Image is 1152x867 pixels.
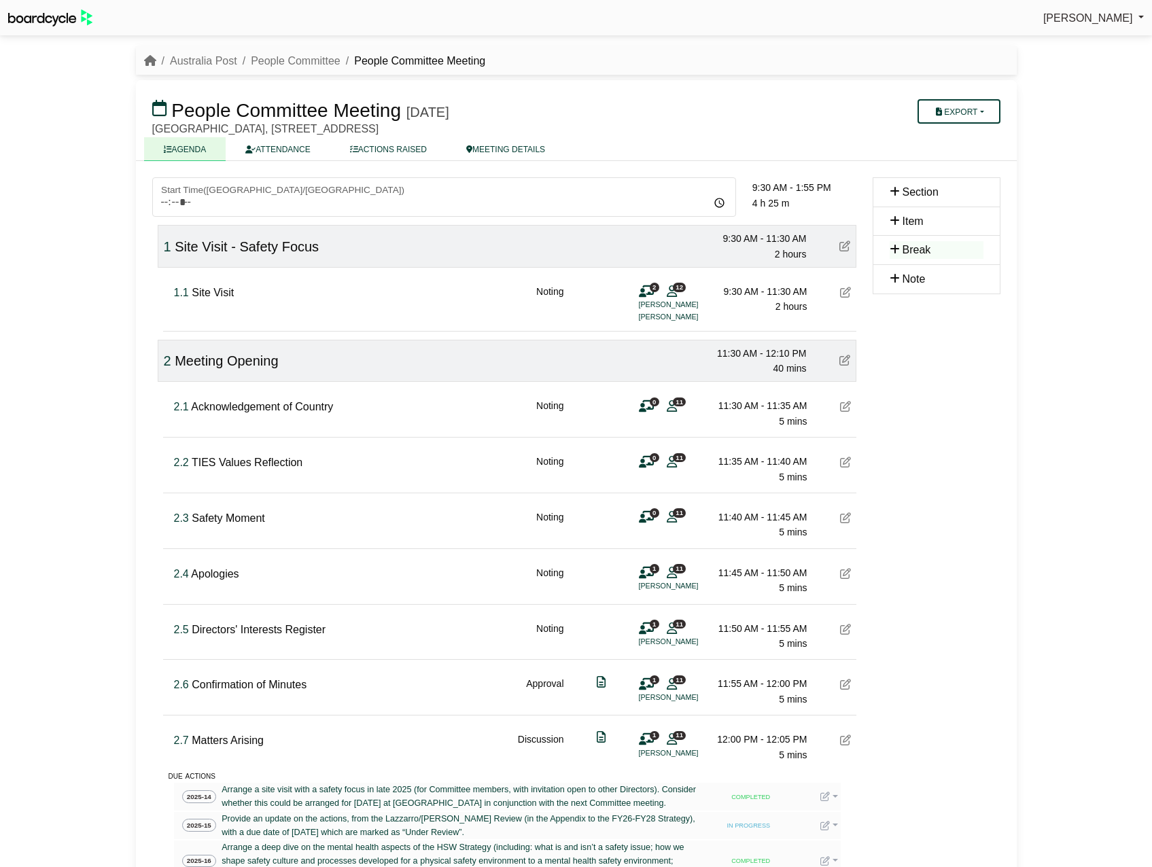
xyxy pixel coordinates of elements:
span: 11 [673,620,686,629]
span: 4 h 25 m [752,198,789,209]
span: Matters Arising [192,735,264,746]
span: People Committee Meeting [171,100,401,121]
li: [PERSON_NAME] [639,580,741,592]
a: ACTIONS RAISED [330,137,447,161]
div: Noting [536,284,563,323]
a: [PERSON_NAME] [1043,10,1144,27]
li: [PERSON_NAME] [639,311,741,323]
span: 0 [650,508,659,517]
div: 11:30 AM - 12:10 PM [712,346,807,361]
div: 9:30 AM - 1:55 PM [752,180,856,195]
div: Noting [536,510,563,540]
span: Item [903,215,924,227]
span: TIES Values Reflection [192,457,302,468]
li: [PERSON_NAME] [639,299,741,311]
a: AGENDA [144,137,226,161]
span: Meeting Opening [175,353,278,368]
div: Noting [536,621,563,652]
li: [PERSON_NAME] [639,747,741,759]
span: Click to fine tune number [174,287,189,298]
span: 2 [650,283,659,291]
li: People Committee Meeting [341,52,485,70]
a: Arrange a site visit with a safety focus in late 2025 (for Committee members, with invitation ope... [219,783,708,810]
a: Provide an update on the actions, from the Lazzarro/[PERSON_NAME] Review (in the Appendix to the ... [219,812,708,839]
span: COMPLETED [727,856,774,867]
span: [PERSON_NAME] [1043,12,1133,24]
a: People Committee [251,55,341,67]
span: 11 [673,675,686,684]
span: Click to fine tune number [174,568,189,580]
span: Click to fine tune number [174,401,189,412]
span: 5 mins [779,416,807,427]
span: Click to fine tune number [174,512,189,524]
span: Click to fine tune number [174,679,189,690]
span: Break [903,244,931,255]
div: 11:55 AM - 12:00 PM [712,676,807,691]
span: Apologies [191,568,239,580]
span: 11 [673,564,686,573]
button: Export [918,99,1000,124]
span: 11 [673,397,686,406]
span: 40 mins [773,363,806,374]
a: MEETING DETAILS [447,137,565,161]
span: 1 [650,731,659,740]
span: 2025-14 [182,790,217,803]
span: 5 mins [779,472,807,482]
span: 11 [673,731,686,740]
div: Noting [536,398,563,429]
span: Safety Moment [192,512,265,524]
span: Note [903,273,926,285]
div: 9:30 AM - 11:30 AM [712,284,807,299]
span: 5 mins [779,694,807,705]
span: 5 mins [779,638,807,649]
a: ATTENDANCE [226,137,330,161]
span: 1 [650,564,659,573]
div: [DATE] [406,104,449,120]
span: Click to fine tune number [164,353,171,368]
div: 11:50 AM - 11:55 AM [712,621,807,636]
li: [PERSON_NAME] [639,636,741,648]
span: 2 hours [775,249,807,260]
img: BoardcycleBlackGreen-aaafeed430059cb809a45853b8cf6d952af9d84e6e89e1f1685b34bfd5cb7d64.svg [8,10,92,26]
span: Directors' Interests Register [192,624,326,635]
span: 0 [650,397,659,406]
span: 0 [650,453,659,462]
div: Noting [536,565,563,596]
div: 9:30 AM - 11:30 AM [712,231,807,246]
span: [GEOGRAPHIC_DATA], [STREET_ADDRESS] [152,123,379,135]
span: Click to fine tune number [164,239,171,254]
span: Click to fine tune number [174,735,189,746]
div: 11:35 AM - 11:40 AM [712,454,807,469]
div: 11:45 AM - 11:50 AM [712,565,807,580]
span: Site Visit [192,287,234,298]
div: due actions [169,768,856,783]
span: 11 [673,453,686,462]
span: 11 [673,508,686,517]
span: Click to fine tune number [174,457,189,468]
span: 5 mins [779,749,807,760]
div: 12:00 PM - 12:05 PM [712,732,807,747]
span: Confirmation of Minutes [192,679,307,690]
div: 11:30 AM - 11:35 AM [712,398,807,413]
div: Noting [536,454,563,484]
span: IN PROGRESS [723,821,775,832]
span: 2 hours [775,301,807,312]
li: [PERSON_NAME] [639,692,741,703]
span: COMPLETED [727,792,774,802]
nav: breadcrumb [144,52,486,70]
span: Click to fine tune number [174,624,189,635]
div: 11:40 AM - 11:45 AM [712,510,807,525]
span: 1 [650,620,659,629]
a: Australia Post [170,55,237,67]
span: 5 mins [779,527,807,537]
div: Discussion [518,732,564,762]
div: Approval [526,676,563,707]
span: 12 [673,283,686,291]
span: Acknowledgement of Country [191,401,333,412]
span: Site Visit - Safety Focus [175,239,319,254]
span: 5 mins [779,582,807,593]
span: 1 [650,675,659,684]
span: 2025-15 [182,819,217,832]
